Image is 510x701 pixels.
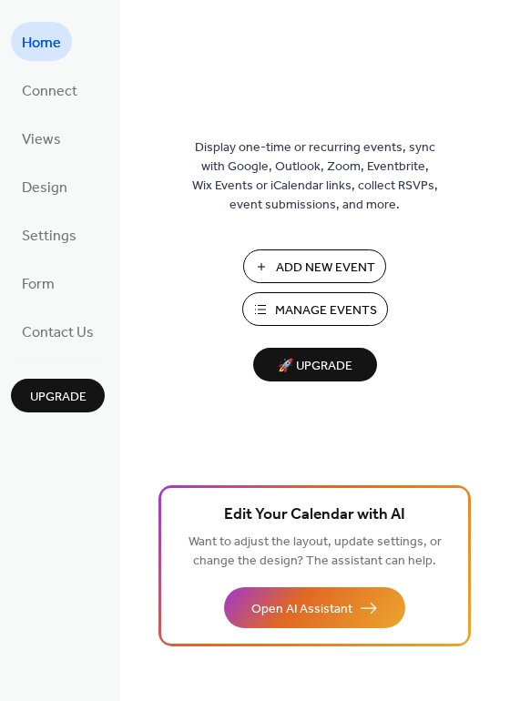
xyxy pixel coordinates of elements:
[11,118,72,157] a: Views
[22,270,55,299] span: Form
[22,222,76,250] span: Settings
[22,126,61,154] span: Views
[11,70,88,109] a: Connect
[264,354,366,379] span: 🚀 Upgrade
[11,379,105,412] button: Upgrade
[224,587,405,628] button: Open AI Assistant
[11,311,105,350] a: Contact Us
[243,249,386,283] button: Add New Event
[11,22,72,61] a: Home
[30,388,87,407] span: Upgrade
[11,263,66,302] a: Form
[192,138,438,215] span: Display one-time or recurring events, sync with Google, Outlook, Zoom, Eventbrite, Wix Events or ...
[22,174,67,202] span: Design
[22,77,77,106] span: Connect
[11,215,87,254] a: Settings
[22,29,61,57] span: Home
[275,301,377,320] span: Manage Events
[22,319,94,347] span: Contact Us
[242,292,388,326] button: Manage Events
[251,600,352,619] span: Open AI Assistant
[224,503,405,528] span: Edit Your Calendar with AI
[253,348,377,381] button: 🚀 Upgrade
[189,530,442,574] span: Want to adjust the layout, update settings, or change the design? The assistant can help.
[11,167,78,206] a: Design
[276,259,375,278] span: Add New Event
